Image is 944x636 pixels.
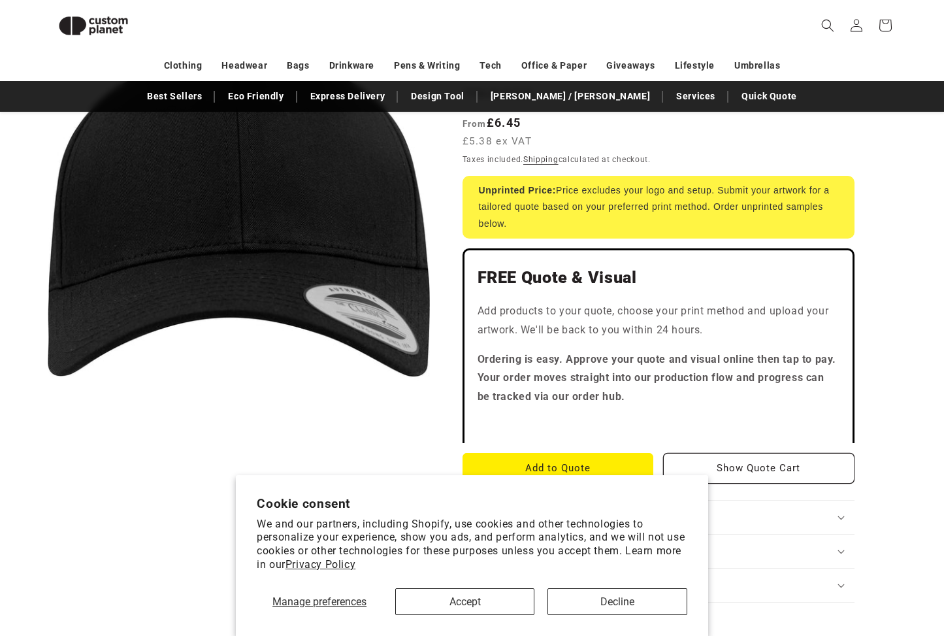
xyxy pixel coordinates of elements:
[257,496,687,511] h2: Cookie consent
[164,54,203,77] a: Clothing
[221,85,290,108] a: Eco Friendly
[720,495,944,636] iframe: Chat Widget
[404,85,471,108] a: Design Tool
[480,54,501,77] a: Tech
[287,54,309,77] a: Bags
[48,20,430,402] media-gallery: Gallery Viewer
[140,85,208,108] a: Best Sellers
[521,54,587,77] a: Office & Paper
[463,153,854,166] div: Taxes included. calculated at checkout.
[285,558,355,571] a: Privacy Policy
[523,155,559,164] a: Shipping
[478,302,839,340] p: Add products to your quote, choose your print method and upload your artwork. We'll be back to yo...
[257,518,687,572] p: We and our partners, including Shopify, use cookies and other technologies to personalize your ex...
[257,588,382,615] button: Manage preferences
[478,417,839,430] iframe: Customer reviews powered by Trustpilot
[478,267,839,288] h2: FREE Quote & Visual
[606,54,655,77] a: Giveaways
[329,54,374,77] a: Drinkware
[734,54,780,77] a: Umbrellas
[735,85,804,108] a: Quick Quote
[463,118,487,129] span: From
[813,11,842,40] summary: Search
[463,453,654,484] button: Add to Quote
[479,185,557,195] strong: Unprinted Price:
[478,353,837,403] strong: Ordering is easy. Approve your quote and visual online then tap to pay. Your order moves straight...
[221,54,267,77] a: Headwear
[463,176,854,239] div: Price excludes your logo and setup. Submit your artwork for a tailored quote based on your prefer...
[395,588,534,615] button: Accept
[675,54,715,77] a: Lifestyle
[670,85,722,108] a: Services
[272,595,366,608] span: Manage preferences
[463,134,532,149] span: £5.38 ex VAT
[547,588,687,615] button: Decline
[663,453,854,484] button: Show Quote Cart
[48,5,139,46] img: Custom Planet
[463,116,521,129] strong: £6.45
[394,54,460,77] a: Pens & Writing
[484,85,657,108] a: [PERSON_NAME] / [PERSON_NAME]
[304,85,392,108] a: Express Delivery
